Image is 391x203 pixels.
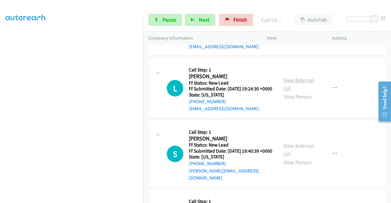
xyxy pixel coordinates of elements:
[283,77,314,92] a: View External Url
[189,154,272,160] h5: State: [US_STATE]
[189,86,272,92] h5: Ff Submitted Date: [DATE] 19:24:30 +0000
[283,159,312,166] a: View Person
[189,99,226,104] a: [PHONE_NUMBER]
[167,80,183,96] h1: L
[163,16,176,23] span: Pause
[374,77,391,126] iframe: Resource Center
[189,106,259,111] a: [EMAIL_ADDRESS][DOMAIN_NAME]
[283,93,312,100] a: View Person
[167,80,183,96] div: The call is yet to be attempted
[189,161,226,166] a: [PHONE_NUMBER]
[189,67,272,73] h5: Call Step: 1
[189,44,259,49] a: [EMAIL_ADDRESS][DOMAIN_NAME]
[332,34,386,42] p: Actions
[148,14,182,26] a: Pause
[189,92,272,98] h5: State: [US_STATE]
[189,142,272,148] h5: Ff Status: New Lead
[267,34,321,42] p: View
[189,73,270,80] h2: [PERSON_NAME]
[167,146,183,162] div: The call is yet to be attempted
[283,142,314,158] a: View External Url
[295,14,333,26] button: AutoTab
[219,14,253,26] a: Finish
[167,146,183,162] h1: S
[189,148,272,154] h5: Ff Submitted Date: [DATE] 19:40:39 +0000
[148,34,256,42] p: Company Information
[189,80,272,86] h5: Ff Status: New Lead
[233,16,247,23] span: Finish
[199,16,210,23] span: Next
[185,14,215,26] button: Next
[189,135,272,142] h2: [PERSON_NAME]
[189,129,272,135] h5: Call Step: 1
[380,14,386,22] div: 30
[189,168,259,181] a: [PERSON_NAME][EMAIL_ADDRESS][DOMAIN_NAME]
[261,16,284,24] p: Call Completed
